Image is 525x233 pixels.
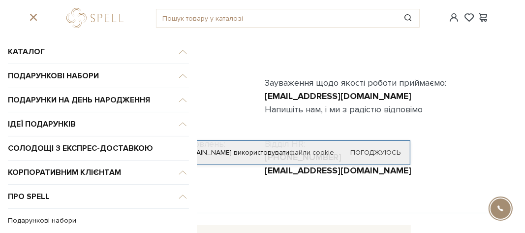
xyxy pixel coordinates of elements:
[156,9,397,27] input: Пошук товару у каталозі
[290,148,335,157] a: файли cookie
[8,185,189,209] a: Про Spell
[259,76,495,177] div: Зауваження щодо якості роботи приймаємо: Напишіть нам, і ми з радістю відповімо Відділ HR:
[351,148,401,157] a: Погоджуюсь
[116,148,410,157] div: Я дозволяю [DOMAIN_NAME] використовувати
[265,165,411,176] a: [EMAIL_ADDRESS][DOMAIN_NAME]
[66,8,128,28] a: logo
[8,136,189,161] a: Солодощі з експрес-доставкою
[8,213,184,228] a: Подарункові набори
[8,40,189,64] a: Каталог
[8,161,189,185] a: Корпоративним клієнтам
[397,9,420,27] button: Пошук товару у каталозі
[8,112,189,136] a: Ідеї подарунків
[8,88,189,112] a: Подарунки на День народження
[8,64,189,88] a: Подарункові набори
[265,91,411,101] a: [EMAIL_ADDRESS][DOMAIN_NAME]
